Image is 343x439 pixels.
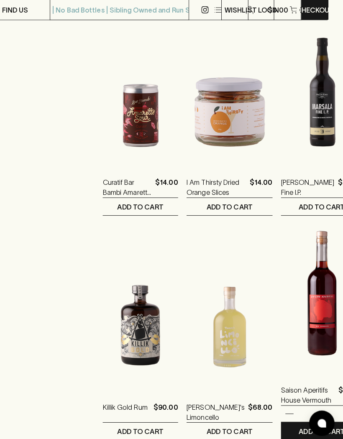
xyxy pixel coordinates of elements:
[106,418,180,435] button: ADD TO CART
[6,5,32,15] p: FIND US
[282,380,335,401] a: Saison Aperitifs House Vermouth
[312,404,333,413] p: 1
[106,397,150,417] a: Killik Gold Rum
[282,175,335,195] a: [PERSON_NAME] Fine I.P.
[208,199,254,209] p: ADD TO CART
[158,175,180,195] p: $14.00
[318,414,326,422] img: bubble-icon
[189,175,248,195] a: I Am Thirsty Dried Orange Slices
[106,16,180,163] img: Curatif Bar Bambi Amaretto Sour Canned Cocktail
[106,196,180,213] button: ADD TO CART
[120,199,166,209] p: ADD TO CART
[106,238,180,385] img: Killik Gold Rum
[249,397,274,417] p: $68.00
[189,418,274,435] button: ADD TO CART
[208,421,254,431] p: ADD TO CART
[297,5,334,15] p: Checkout
[156,397,180,417] p: $90.00
[269,5,289,15] p: $0.00
[189,397,246,417] a: [PERSON_NAME]'s Limoncello
[189,16,274,163] img: I Am Thirsty Dried Orange Slices
[251,175,274,195] p: $14.00
[189,196,274,213] button: ADD TO CART
[226,5,258,15] p: Wishlist
[106,175,154,195] a: Curatif Bar Bambi Amaretto Sour Canned Cocktail
[120,421,166,431] p: ADD TO CART
[189,238,274,385] img: Tommy's Limoncello
[259,5,280,15] p: Login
